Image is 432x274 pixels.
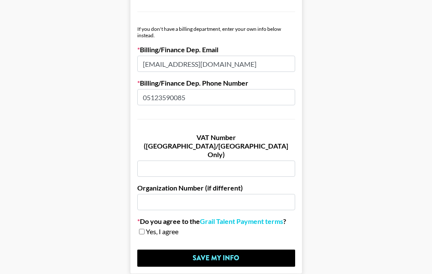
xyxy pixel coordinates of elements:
[137,45,295,54] label: Billing/Finance Dep. Email
[137,184,295,192] label: Organization Number (if different)
[137,133,295,159] label: VAT Number ([GEOGRAPHIC_DATA]/[GEOGRAPHIC_DATA] Only)
[137,250,295,267] input: Save My Info
[137,217,295,226] label: Do you agree to the ?
[200,217,283,226] a: Grail Talent Payment terms
[137,26,295,39] div: If you don't have a billing department, enter your own info below instead.
[137,79,295,87] label: Billing/Finance Dep. Phone Number
[146,227,178,236] span: Yes, I agree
